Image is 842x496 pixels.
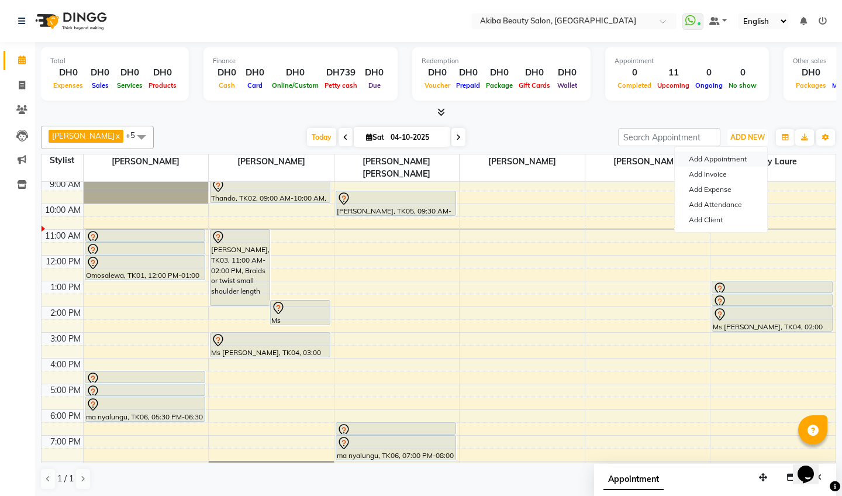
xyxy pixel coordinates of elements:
span: Cash [216,81,238,89]
div: 12:00 PM [43,256,83,268]
div: 3:00 PM [48,333,83,345]
a: x [115,131,120,140]
div: DH0 [114,66,146,80]
img: logo [30,5,110,37]
span: Products [146,81,180,89]
div: 4:00 PM [48,359,83,371]
span: Voucher [422,81,453,89]
span: Sales [89,81,112,89]
div: Appointment [615,56,760,66]
span: Wallet [554,81,580,89]
span: Completed [615,81,654,89]
div: Ms [PERSON_NAME], TK04, 03:00 PM-04:00 PM, Braids or twist without extension [210,333,330,357]
div: ma nyalungu, TK06, 04:30 PM-05:00 PM, Removal Eyelashes [85,371,205,383]
div: Ms [PERSON_NAME], TK04, 01:45 PM-02:45 PM, Braids or twist without extension [271,301,330,325]
div: 1:00 PM [48,281,83,294]
span: 1 / 1 [57,473,74,485]
span: [PERSON_NAME] [585,154,710,169]
div: Omosalewa, TK01, 12:00 PM-01:00 PM, Cornrows without extension [85,256,205,280]
div: [PERSON_NAME], TK05, 09:30 AM-10:30 AM, Hair styiling [336,191,455,215]
div: DH0 [269,66,322,80]
span: Online/Custom [269,81,322,89]
div: 8:00 PM [48,461,83,474]
div: DH0 [360,66,388,80]
span: Due [365,81,384,89]
div: 2:00 PM [48,307,83,319]
span: [PERSON_NAME] [52,131,115,140]
div: Total [50,56,180,66]
a: Add Client [675,212,767,228]
button: Add Appointment [675,151,767,167]
div: 10:00 AM [43,204,83,216]
div: 9:00 AM [47,178,83,191]
span: Expenses [50,81,86,89]
div: ma nyalungu, TK06, 05:30 PM-06:30 PM, [GEOGRAPHIC_DATA] without extension [85,397,205,421]
div: DH739 [322,66,360,80]
div: DH0 [241,66,269,80]
div: ma nyalungu, TK06, 05:00 PM-05:30 PM, Hair Wash [85,384,205,395]
div: DH0 [516,66,553,80]
div: Stylist [42,154,83,167]
div: 0 [692,66,726,80]
div: Omosalewa, TK01, 11:30 AM-12:00 PM, Hair Wash [85,243,205,254]
input: Search Appointment [618,128,720,146]
div: Ms [PERSON_NAME], TK04, 02:00 PM-03:00 PM, Braids or twist without extension [712,307,832,331]
div: DH0 [146,66,180,80]
span: Services [114,81,146,89]
span: Prepaid [453,81,483,89]
input: 2025-10-04 [387,129,446,146]
div: DH0 [483,66,516,80]
div: 0 [615,66,654,80]
div: Redemption [422,56,581,66]
span: [PERSON_NAME] [460,154,585,169]
a: Add Invoice [675,167,767,182]
span: [PERSON_NAME] [84,154,209,169]
span: Upcoming [654,81,692,89]
div: Ms [PERSON_NAME], TK04, 01:30 PM-02:00 PM, Hair Wash [712,294,832,305]
div: DH0 [453,66,483,80]
div: 0 [726,66,760,80]
span: [PERSON_NAME] [PERSON_NAME] [334,154,460,181]
span: Marry Laure [710,154,836,169]
div: 5:00 PM [48,384,83,397]
span: Ongoing [692,81,726,89]
button: ADD NEW [727,129,768,146]
span: Sat [363,133,387,142]
div: 11:00 AM [43,230,83,242]
span: Today [307,128,336,146]
div: DH0 [422,66,453,80]
div: 6:00 PM [48,410,83,422]
span: +5 [126,130,144,140]
span: Appointment [603,469,664,490]
div: DH0 [213,66,241,80]
div: ma nyalungu, TK06, 07:00 PM-08:00 PM, Gelish Manicure [336,436,455,460]
iframe: chat widget [793,449,830,484]
a: Add Expense [675,182,767,197]
div: DH0 [86,66,114,80]
div: Finance [213,56,388,66]
span: Package [483,81,516,89]
div: ma nyalungu, TK06, 06:30 PM-07:00 PM, Gelish polish removal hand or feet [336,423,455,434]
span: Petty cash [322,81,360,89]
span: ADD NEW [730,133,765,142]
span: No show [726,81,760,89]
span: Card [244,81,265,89]
div: 7:00 PM [48,436,83,448]
div: DH0 [793,66,829,80]
span: [PERSON_NAME] [209,154,334,169]
div: Ms [PERSON_NAME], TK04, 01:00 PM-01:30 PM, Single braids removal from [712,281,832,292]
div: Omosalewa, TK01, 11:00 AM-11:30 AM, Single braids removal from [85,230,205,241]
div: DH0 [553,66,581,80]
span: Gift Cards [516,81,553,89]
span: Packages [793,81,829,89]
div: DH0 [50,66,86,80]
a: Add Attendance [675,197,767,212]
div: 11 [654,66,692,80]
div: Thando, TK02, 09:00 AM-10:00 AM, Weaves sew in with closure [210,178,330,202]
div: [PERSON_NAME], TK03, 11:00 AM-02:00 PM, Braids or twist small shoulder length [210,230,270,305]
